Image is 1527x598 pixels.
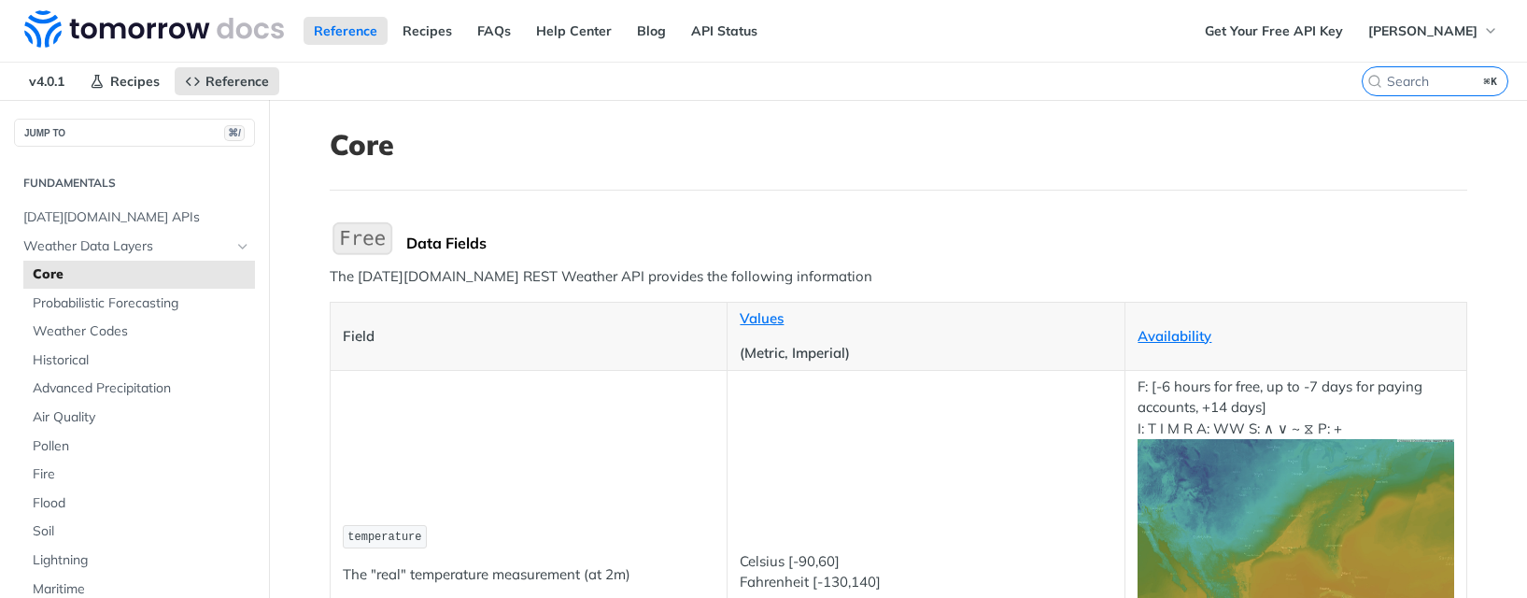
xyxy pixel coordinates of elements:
[33,351,250,370] span: Historical
[1138,327,1211,345] a: Availability
[14,233,255,261] a: Weather Data LayersHide subpages for Weather Data Layers
[1479,72,1503,91] kbd: ⌘K
[224,125,245,141] span: ⌘/
[205,73,269,90] span: Reference
[23,261,255,289] a: Core
[740,343,1112,364] p: (Metric, Imperial)
[23,404,255,432] a: Air Quality
[79,67,170,95] a: Recipes
[1358,17,1508,45] button: [PERSON_NAME]
[1368,22,1478,39] span: [PERSON_NAME]
[627,17,676,45] a: Blog
[330,266,1467,288] p: The [DATE][DOMAIN_NAME] REST Weather API provides the following information
[23,490,255,518] a: Flood
[33,294,250,313] span: Probabilistic Forecasting
[330,128,1467,162] h1: Core
[24,10,284,48] img: Tomorrow.io Weather API Docs
[33,265,250,284] span: Core
[110,73,160,90] span: Recipes
[343,326,715,348] p: Field
[33,494,250,513] span: Flood
[33,379,250,398] span: Advanced Precipitation
[23,518,255,546] a: Soil
[23,318,255,346] a: Weather Codes
[33,522,250,541] span: Soil
[19,67,75,95] span: v4.0.1
[343,564,715,586] p: The "real" temperature measurement (at 2m)
[740,551,1112,593] p: Celsius [-90,60] Fahrenheit [-130,140]
[14,204,255,232] a: [DATE][DOMAIN_NAME] APIs
[304,17,388,45] a: Reference
[740,309,784,327] a: Values
[1367,74,1382,89] svg: Search
[23,461,255,489] a: Fire
[33,465,250,484] span: Fire
[406,234,1467,252] div: Data Fields
[175,67,279,95] a: Reference
[526,17,622,45] a: Help Center
[23,347,255,375] a: Historical
[14,119,255,147] button: JUMP TO⌘/
[23,290,255,318] a: Probabilistic Forecasting
[347,531,421,544] span: temperature
[23,237,231,256] span: Weather Data Layers
[1195,17,1353,45] a: Get Your Free API Key
[467,17,521,45] a: FAQs
[33,408,250,427] span: Air Quality
[33,551,250,570] span: Lightning
[1138,524,1453,542] span: Expand image
[235,239,250,254] button: Hide subpages for Weather Data Layers
[33,322,250,341] span: Weather Codes
[681,17,768,45] a: API Status
[33,437,250,456] span: Pollen
[392,17,462,45] a: Recipes
[23,433,255,461] a: Pollen
[23,547,255,575] a: Lightning
[23,208,250,227] span: [DATE][DOMAIN_NAME] APIs
[14,175,255,192] h2: Fundamentals
[23,375,255,403] a: Advanced Precipitation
